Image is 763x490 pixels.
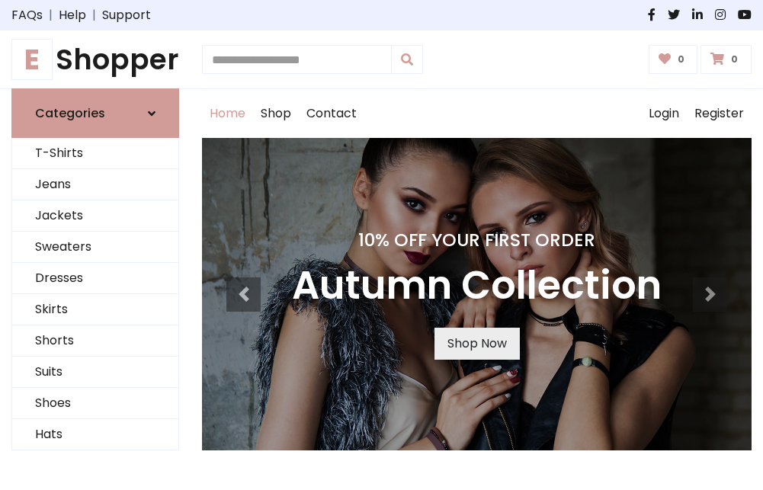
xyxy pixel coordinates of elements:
h3: Autumn Collection [292,263,662,309]
a: Contact [299,89,364,138]
a: Home [202,89,253,138]
a: 0 [649,45,698,74]
span: 0 [727,53,742,66]
span: | [43,6,59,24]
h4: 10% Off Your First Order [292,229,662,251]
a: Shoes [12,388,178,419]
span: 0 [674,53,688,66]
h6: Categories [35,106,105,120]
a: Dresses [12,263,178,294]
a: Shop [253,89,299,138]
a: Support [102,6,151,24]
a: Categories [11,88,179,138]
a: Jackets [12,200,178,232]
a: Skirts [12,294,178,325]
span: E [11,39,53,80]
a: 0 [700,45,752,74]
a: EShopper [11,43,179,76]
a: Shorts [12,325,178,357]
a: T-Shirts [12,138,178,169]
a: Jeans [12,169,178,200]
span: | [86,6,102,24]
a: Suits [12,357,178,388]
a: Login [641,89,687,138]
a: FAQs [11,6,43,24]
a: Help [59,6,86,24]
a: Register [687,89,752,138]
a: Sweaters [12,232,178,263]
h1: Shopper [11,43,179,76]
a: Hats [12,419,178,450]
a: Shop Now [434,328,520,360]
